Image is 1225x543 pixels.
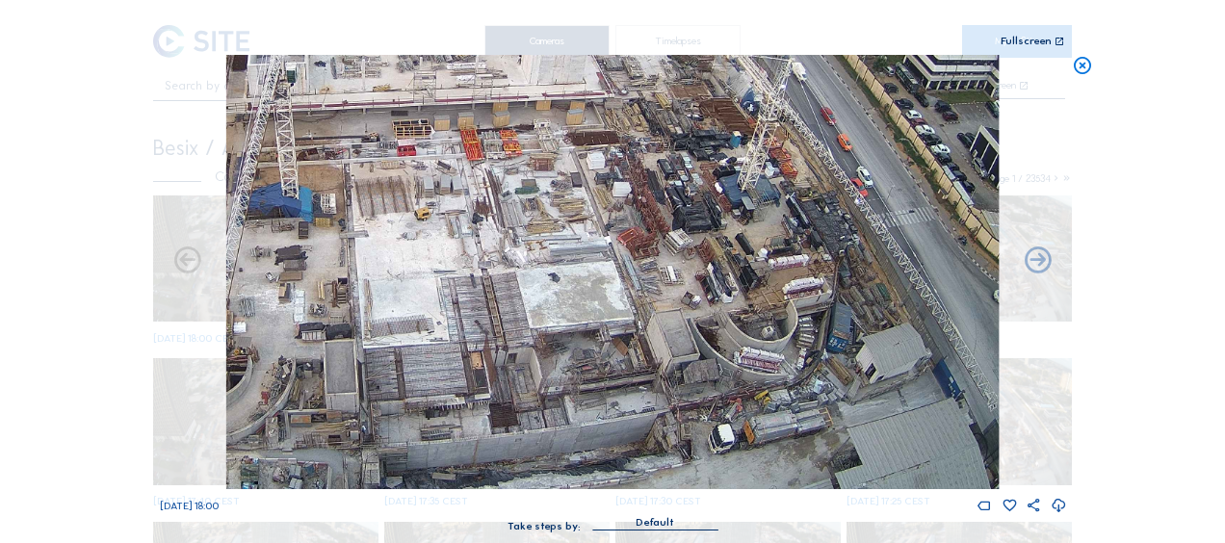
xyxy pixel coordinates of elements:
[636,514,674,531] div: Default
[1022,246,1054,277] i: Back
[592,514,717,530] div: Default
[508,521,581,531] div: Take steps by:
[1001,36,1052,47] div: Fullscreen
[171,246,203,277] i: Forward
[160,500,219,512] span: [DATE] 18:00
[226,55,999,489] img: Image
